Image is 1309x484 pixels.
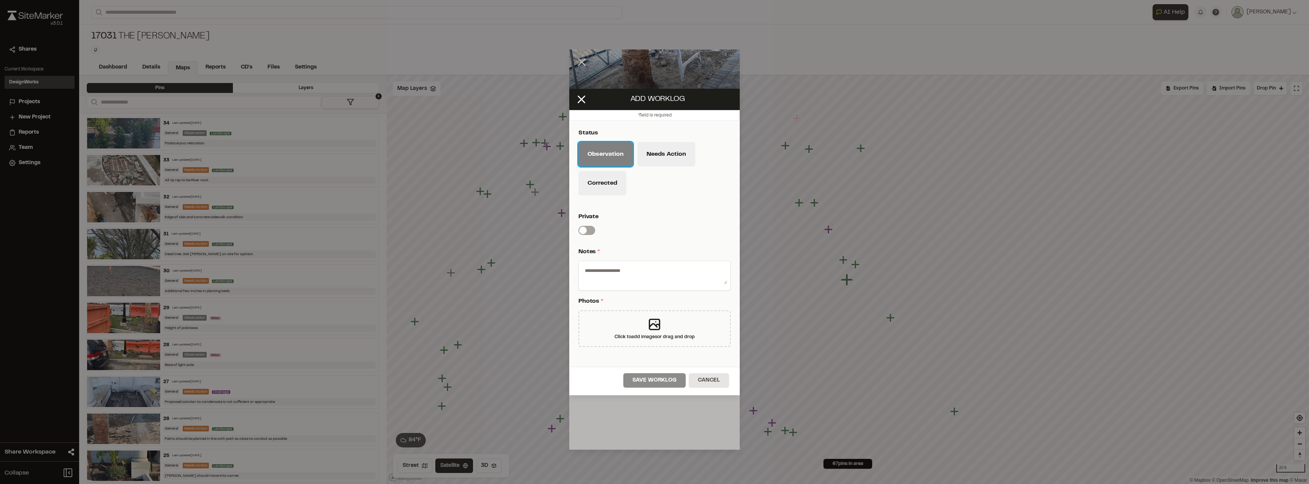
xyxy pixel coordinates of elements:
[572,94,743,105] p: Add Worklog
[569,110,740,121] div: field is required
[578,310,731,347] div: Click toadd imagesor drag and drop
[578,247,728,256] p: Notes
[578,212,728,221] p: Private
[578,128,728,137] p: Status
[578,171,626,195] button: Corrected
[572,90,591,109] button: Close modal
[689,373,729,388] button: Cancel
[578,142,633,166] button: Observation
[637,142,695,166] button: Needs Action
[578,297,728,306] p: Photos
[615,334,695,340] div: Click to add images or drag and drop
[623,373,686,388] button: Save Worklog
